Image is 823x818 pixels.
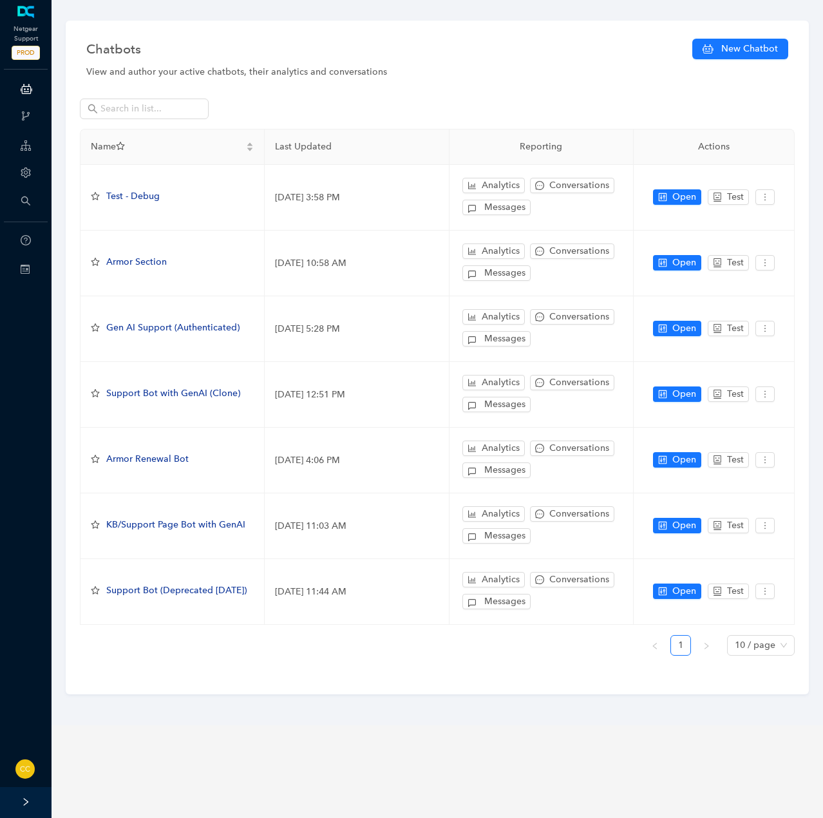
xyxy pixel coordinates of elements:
[761,521,770,530] span: more
[462,441,525,456] button: bar-chartAnalytics
[462,572,525,587] button: bar-chartAnalytics
[530,243,614,259] button: messageConversations
[106,256,167,267] span: Armor Section
[651,642,659,650] span: left
[696,635,717,656] button: right
[468,378,477,387] span: bar-chart
[549,573,609,587] span: Conversations
[116,142,125,151] span: star
[653,518,701,533] button: controlOpen
[708,584,749,599] button: robotTest
[658,193,667,202] span: control
[755,386,775,402] button: more
[645,635,665,656] button: left
[658,521,667,530] span: control
[484,266,525,280] span: Messages
[653,386,701,402] button: controlOpen
[265,231,449,296] td: [DATE] 10:58 AM
[530,441,614,456] button: messageConversations
[484,594,525,609] span: Messages
[696,635,717,656] li: Next Page
[761,587,770,596] span: more
[106,388,240,399] span: Support Bot with GenAI (Clone)
[482,441,520,455] span: Analytics
[755,255,775,271] button: more
[91,258,100,267] span: star
[482,573,520,587] span: Analytics
[530,375,614,390] button: messageConversations
[653,321,701,336] button: controlOpen
[727,635,795,656] div: Page Size
[484,397,525,412] span: Messages
[265,428,449,493] td: [DATE] 4:06 PM
[91,586,100,595] span: star
[91,389,100,398] span: star
[670,635,691,656] li: 1
[106,585,247,596] span: Support Bot (Deprecated [DATE])
[468,181,477,190] span: bar-chart
[265,362,449,428] td: [DATE] 12:51 PM
[265,129,449,165] th: Last Updated
[708,518,749,533] button: robotTest
[462,397,531,412] button: Messages
[755,518,775,533] button: more
[106,191,160,202] span: Test - Debug
[645,635,665,656] li: Previous Page
[462,375,525,390] button: bar-chartAnalytics
[535,181,544,190] span: message
[482,244,520,258] span: Analytics
[462,331,531,347] button: Messages
[21,196,31,206] span: search
[484,529,525,543] span: Messages
[265,165,449,231] td: [DATE] 3:58 PM
[549,244,609,258] span: Conversations
[653,189,701,205] button: controlOpen
[482,507,520,521] span: Analytics
[12,46,40,60] span: PROD
[462,178,525,193] button: bar-chartAnalytics
[484,332,525,346] span: Messages
[672,453,696,467] span: Open
[462,200,531,215] button: Messages
[692,39,788,59] button: New Chatbot
[761,258,770,267] span: more
[755,321,775,336] button: more
[653,584,701,599] button: controlOpen
[653,452,701,468] button: controlOpen
[549,310,609,324] span: Conversations
[468,444,477,453] span: bar-chart
[721,42,778,56] span: New Chatbot
[761,390,770,399] span: more
[713,258,722,267] span: robot
[658,390,667,399] span: control
[727,190,744,204] span: Test
[530,178,614,193] button: messageConversations
[727,518,744,533] span: Test
[708,386,749,402] button: robotTest
[713,324,722,333] span: robot
[265,559,449,625] td: [DATE] 11:44 AM
[530,506,614,522] button: messageConversations
[468,247,477,256] span: bar-chart
[755,452,775,468] button: more
[91,520,100,529] span: star
[761,324,770,333] span: more
[658,324,667,333] span: control
[755,189,775,205] button: more
[484,463,525,477] span: Messages
[535,509,544,518] span: message
[671,636,690,655] a: 1
[91,323,100,332] span: star
[530,309,614,325] button: messageConversations
[658,258,667,267] span: control
[106,519,245,530] span: KB/Support Page Bot with GenAI
[462,506,525,522] button: bar-chartAnalytics
[672,584,696,598] span: Open
[86,39,141,59] span: Chatbots
[100,102,191,116] input: Search in list...
[672,321,696,336] span: Open
[462,309,525,325] button: bar-chartAnalytics
[549,441,609,455] span: Conversations
[449,129,634,165] th: Reporting
[727,584,744,598] span: Test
